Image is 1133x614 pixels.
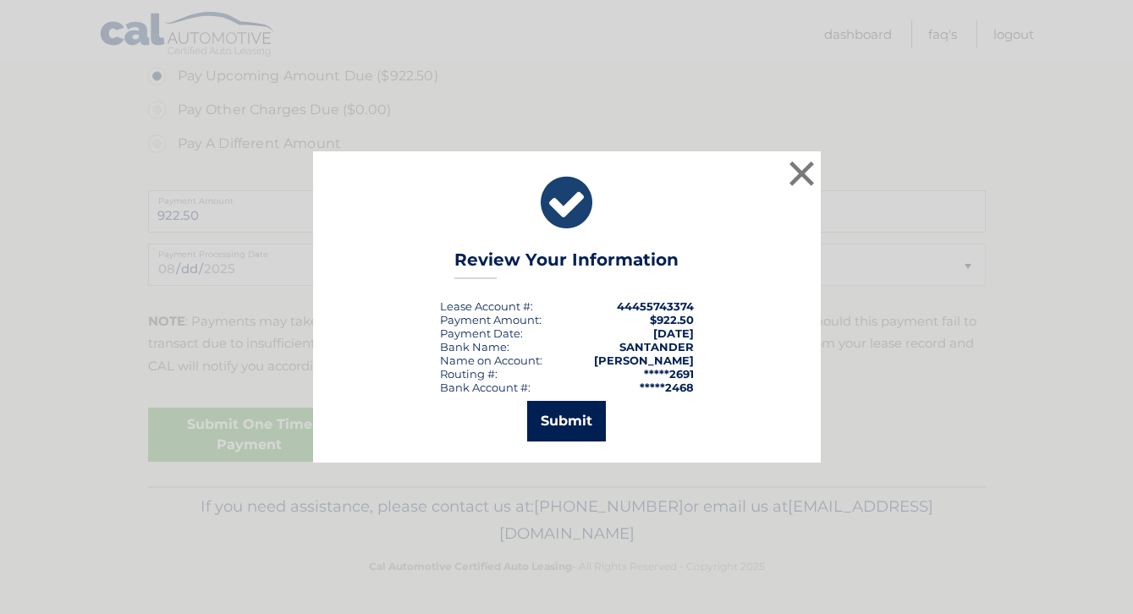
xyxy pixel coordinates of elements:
[527,401,606,441] button: Submit
[785,156,819,190] button: ×
[650,313,694,326] span: $922.50
[454,249,679,279] h3: Review Your Information
[440,354,542,367] div: Name on Account:
[594,354,694,367] strong: [PERSON_NAME]
[653,326,694,340] span: [DATE]
[619,340,694,354] strong: SANTANDER
[440,313,542,326] div: Payment Amount:
[440,326,523,340] div: :
[440,299,533,313] div: Lease Account #:
[440,381,531,394] div: Bank Account #:
[617,299,694,313] strong: 44455743374
[440,326,520,340] span: Payment Date
[440,367,498,381] div: Routing #:
[440,340,509,354] div: Bank Name:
